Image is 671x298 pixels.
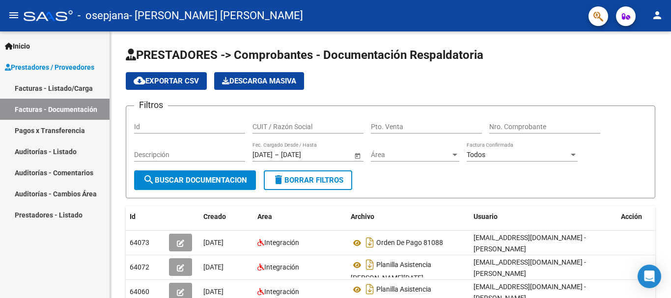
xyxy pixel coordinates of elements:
button: Borrar Filtros [264,170,352,190]
span: [EMAIL_ADDRESS][DOMAIN_NAME] - [PERSON_NAME] [474,234,586,253]
datatable-header-cell: Usuario [470,206,617,227]
i: Descargar documento [363,235,376,250]
i: Descargar documento [363,257,376,272]
span: [DATE] [203,288,224,296]
datatable-header-cell: Creado [199,206,253,227]
button: Buscar Documentacion [134,170,256,190]
span: Integración [264,288,299,296]
datatable-header-cell: Archivo [347,206,470,227]
button: Open calendar [352,150,363,161]
i: Descargar documento [363,281,376,297]
mat-icon: person [651,9,663,21]
datatable-header-cell: Acción [617,206,666,227]
datatable-header-cell: Area [253,206,347,227]
span: 64060 [130,288,149,296]
span: Buscar Documentacion [143,176,247,185]
input: Fecha inicio [252,151,273,159]
mat-icon: menu [8,9,20,21]
span: Área [371,151,450,159]
button: Exportar CSV [126,72,207,90]
span: – [275,151,279,159]
button: Descarga Masiva [214,72,304,90]
span: [EMAIL_ADDRESS][DOMAIN_NAME] - [PERSON_NAME] [474,258,586,277]
span: Exportar CSV [134,77,199,85]
span: Archivo [351,213,374,220]
input: Fecha fin [281,151,329,159]
span: - [PERSON_NAME] [PERSON_NAME] [129,5,303,27]
app-download-masive: Descarga masiva de comprobantes (adjuntos) [214,72,304,90]
span: Creado [203,213,226,220]
mat-icon: search [143,174,155,186]
span: Acción [621,213,642,220]
span: Usuario [474,213,498,220]
span: Descarga Masiva [222,77,296,85]
span: Borrar Filtros [273,176,343,185]
span: Planilla Asistencia [PERSON_NAME][DATE] [351,261,431,282]
span: Orden De Pago 81088 [376,239,443,247]
mat-icon: cloud_download [134,75,145,86]
span: Integración [264,239,299,246]
span: Todos [467,151,485,159]
span: 64073 [130,239,149,246]
datatable-header-cell: Id [126,206,165,227]
span: [DATE] [203,263,224,271]
span: PRESTADORES -> Comprobantes - Documentación Respaldatoria [126,48,483,62]
span: [DATE] [203,239,224,246]
span: Integración [264,263,299,271]
span: 64072 [130,263,149,271]
mat-icon: delete [273,174,284,186]
div: Open Intercom Messenger [638,265,661,288]
span: Id [130,213,136,220]
span: Prestadores / Proveedores [5,62,94,73]
h3: Filtros [134,98,168,112]
span: Inicio [5,41,30,52]
span: - osepjana [78,5,129,27]
span: Area [257,213,272,220]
